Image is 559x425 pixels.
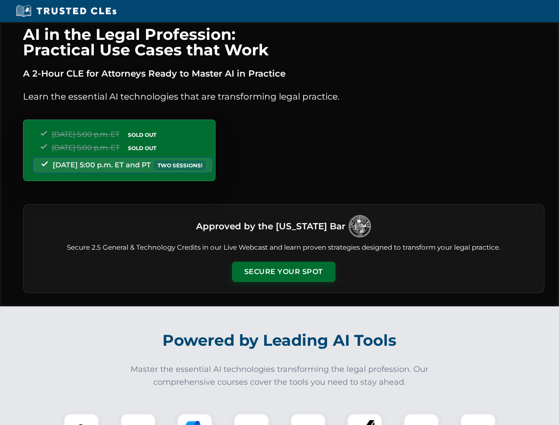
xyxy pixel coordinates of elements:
h2: Powered by Leading AI Tools [35,325,525,356]
p: Master the essential AI technologies transforming the legal profession. Our comprehensive courses... [125,363,435,389]
h3: Approved by the [US_STATE] Bar [196,218,345,234]
span: [DATE] 5:00 p.m. ET [52,143,120,152]
img: Trusted CLEs [13,4,119,18]
p: Learn the essential AI technologies that are transforming legal practice. [23,89,544,104]
span: [DATE] 5:00 p.m. ET [52,130,120,139]
span: SOLD OUT [125,143,159,153]
span: SOLD OUT [125,130,159,139]
h1: AI in the Legal Profession: Practical Use Cases that Work [23,27,544,58]
button: Secure Your Spot [232,262,335,282]
p: A 2-Hour CLE for Attorneys Ready to Master AI in Practice [23,66,544,81]
img: Logo [349,215,371,237]
p: Secure 2.5 General & Technology Credits in our Live Webcast and learn proven strategies designed ... [34,243,533,253]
